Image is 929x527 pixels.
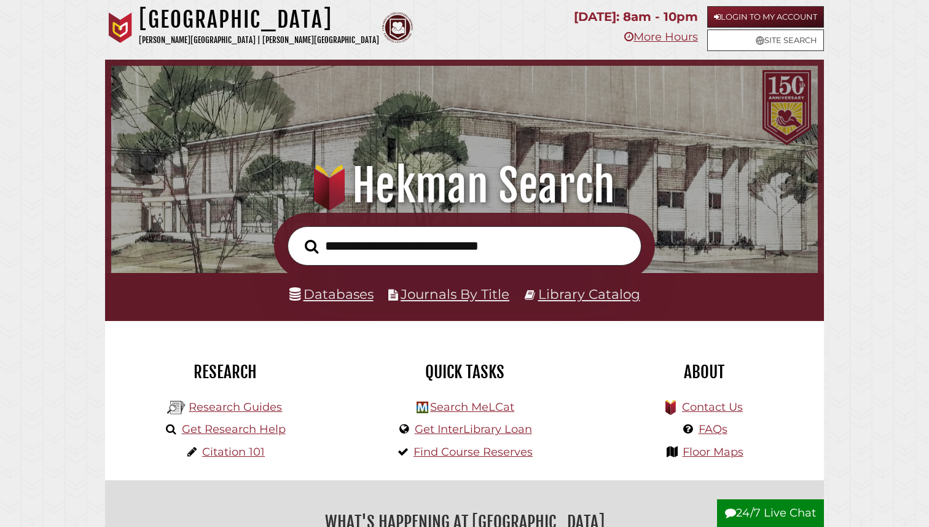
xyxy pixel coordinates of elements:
a: Get Research Help [182,422,286,436]
a: Databases [289,286,374,302]
a: Login to My Account [707,6,824,28]
p: [PERSON_NAME][GEOGRAPHIC_DATA] | [PERSON_NAME][GEOGRAPHIC_DATA] [139,33,379,47]
h2: Research [114,362,335,382]
a: Search MeLCat [430,400,514,414]
a: More Hours [624,30,698,44]
a: Find Course Reserves [414,445,533,459]
a: Citation 101 [202,445,265,459]
img: Hekman Library Logo [167,398,186,417]
p: [DATE]: 8am - 10pm [574,6,698,28]
h1: [GEOGRAPHIC_DATA] [139,6,379,33]
a: Journals By Title [401,286,509,302]
a: Library Catalog [538,286,640,302]
a: FAQs [699,422,727,436]
img: Hekman Library Logo [417,402,428,413]
h2: About [594,362,815,382]
a: Get InterLibrary Loan [415,422,532,436]
a: Site Search [707,30,824,51]
img: Calvin University [105,12,136,43]
h2: Quick Tasks [354,362,575,382]
a: Research Guides [189,400,282,414]
a: Contact Us [682,400,743,414]
button: Search [299,236,324,258]
img: Calvin Theological Seminary [382,12,413,43]
a: Floor Maps [683,445,743,459]
h1: Hekman Search [125,159,804,213]
i: Search [305,239,318,253]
